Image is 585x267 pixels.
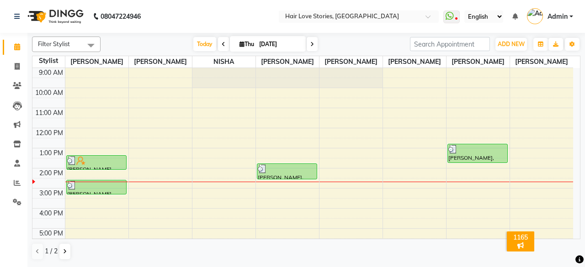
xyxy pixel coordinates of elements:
div: [PERSON_NAME], TK01, 12:50 PM-01:50 PM, Pedicure-Basic Pedicure (₹800),Nail Extention-Nail Filing... [448,144,508,162]
div: [PERSON_NAME], TK01, 01:50 PM-02:40 PM, Waxing (Roll on Wax) - Full Arms ([DEMOGRAPHIC_DATA]) (₹7... [257,164,317,179]
span: [PERSON_NAME] [256,56,319,68]
span: [PERSON_NAME] [319,56,383,68]
img: logo [23,4,86,29]
div: 5:00 PM [37,229,65,238]
input: Search Appointment [410,37,490,51]
span: [PERSON_NAME] [447,56,510,68]
span: [PERSON_NAME] [510,56,574,68]
img: Admin [527,8,543,24]
span: 1 / 2 [45,246,58,256]
div: 11:00 AM [33,108,65,118]
button: ADD NEW [495,38,527,51]
div: 2:00 PM [37,168,65,178]
span: ADD NEW [498,41,525,47]
div: 9:00 AM [37,68,65,78]
span: Today [193,37,216,51]
span: Admin [548,12,568,21]
span: Thu [237,41,256,47]
span: NISHA [192,56,255,68]
div: 10:00 AM [33,88,65,98]
b: 08047224946 [101,4,141,29]
span: Filter Stylist [38,40,70,47]
div: 4:00 PM [37,209,65,218]
div: 3:00 PM [37,188,65,198]
span: [PERSON_NAME] [383,56,446,68]
div: 1165 [509,233,532,241]
div: Stylist [32,56,65,66]
input: 2025-09-04 [256,37,302,51]
div: 1:00 PM [37,148,65,158]
div: [PERSON_NAME], TK02, 01:25 PM-02:10 PM, Hair Styling - Hair Wash And Blow Dry ([DEMOGRAPHIC_DATA]... [67,156,127,169]
span: [PERSON_NAME] [65,56,128,68]
div: [PERSON_NAME], TK01, 02:40 PM-03:25 PM, Hair Styling - Hair Wash And Paddle Dry ([DEMOGRAPHIC_DAT... [67,180,127,194]
span: [PERSON_NAME] [129,56,192,68]
div: 12:00 PM [34,128,65,138]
